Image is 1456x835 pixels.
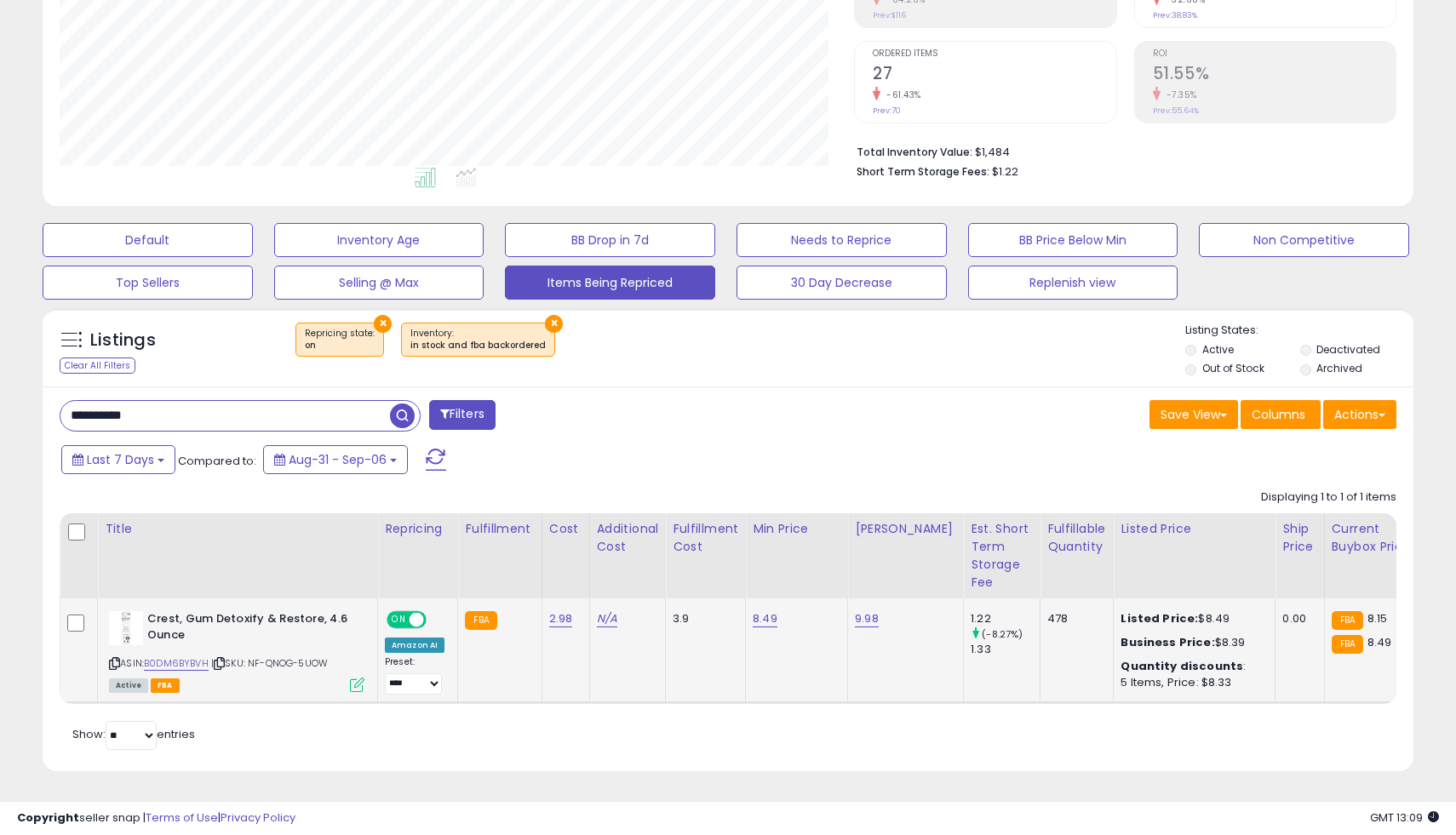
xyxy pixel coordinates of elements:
label: Deactivated [1316,342,1380,357]
button: 30 Day Decrease [737,266,947,300]
span: Compared to: [178,453,256,469]
span: $1.22 [992,163,1018,180]
label: Active [1202,342,1234,357]
div: 1.22 [971,611,1040,626]
div: Amazon AI [385,638,444,653]
div: Clear All Filters [60,357,135,374]
div: 1.33 [971,642,1040,657]
div: 5 Items, Price: $8.33 [1121,675,1262,690]
span: Repricing state : [305,327,375,352]
a: Privacy Policy [221,809,295,826]
span: | SKU: NF-QNOG-5UOW [211,656,328,670]
button: BB Drop in 7d [505,223,715,257]
div: Est. Short Term Storage Fee [971,520,1033,592]
button: Filters [429,400,496,430]
span: Inventory : [410,327,546,352]
a: 8.49 [753,610,777,627]
button: Inventory Age [274,223,484,257]
button: × [374,315,392,333]
b: Crest, Gum Detoxify & Restore, 4.6 Ounce [147,611,354,647]
span: ROI [1153,49,1396,59]
span: All listings currently available for purchase on Amazon [109,678,148,693]
label: Out of Stock [1202,361,1264,375]
span: Aug-31 - Sep-06 [289,451,387,468]
small: -61.43% [880,89,921,101]
button: Actions [1323,400,1396,429]
div: Title [105,520,370,538]
a: B0DM6BYBVH [144,656,209,671]
button: Replenish view [968,266,1178,300]
div: seller snap | | [17,810,295,826]
button: Needs to Reprice [737,223,947,257]
span: FBA [151,678,180,693]
div: Fulfillment [465,520,534,538]
small: Prev: 38.83% [1153,10,1197,20]
span: Ordered Items [873,49,1115,59]
a: N/A [597,610,617,627]
button: Default [43,223,253,257]
span: ON [388,613,410,627]
div: Fulfillable Quantity [1047,520,1106,556]
span: Columns [1252,406,1305,423]
button: Last 7 Days [61,445,175,474]
button: Save View [1149,400,1238,429]
small: (-8.27%) [982,627,1023,641]
b: Business Price: [1121,634,1214,650]
small: FBA [465,611,496,630]
span: Last 7 Days [87,451,154,468]
div: ASIN: [109,611,364,690]
div: Cost [549,520,582,538]
label: Archived [1316,361,1362,375]
li: $1,484 [857,140,1384,161]
b: Listed Price: [1121,610,1198,626]
div: Fulfillment Cost [673,520,738,556]
button: BB Price Below Min [968,223,1178,257]
div: $8.39 [1121,635,1262,650]
small: Prev: 55.64% [1153,106,1199,116]
h5: Listings [90,329,156,352]
div: in stock and fba backordered [410,340,546,352]
button: Aug-31 - Sep-06 [263,445,408,474]
b: Total Inventory Value: [857,145,972,159]
div: Ship Price [1282,520,1316,556]
span: OFF [424,613,451,627]
div: Displaying 1 to 1 of 1 items [1261,489,1396,506]
small: Prev: 70 [873,106,901,116]
button: Non Competitive [1199,223,1409,257]
div: Listed Price [1121,520,1268,538]
div: 0.00 [1282,611,1310,626]
a: 9.98 [855,610,879,627]
a: Terms of Use [146,809,218,826]
b: Short Term Storage Fees: [857,164,989,179]
h2: 51.55% [1153,64,1396,87]
div: $8.49 [1121,611,1262,626]
div: 3.9 [673,611,732,626]
h2: 27 [873,64,1115,87]
span: 8.49 [1367,634,1392,650]
span: Show: entries [72,726,195,742]
b: Quantity discounts [1121,658,1243,674]
small: -7.35% [1161,89,1197,101]
p: Listing States: [1185,323,1413,339]
button: Selling @ Max [274,266,484,300]
span: 8.15 [1367,610,1388,626]
div: [PERSON_NAME] [855,520,956,538]
div: : [1121,659,1262,674]
small: Prev: $116 [873,10,906,20]
strong: Copyright [17,809,79,826]
a: 2.98 [549,610,573,627]
small: FBA [1332,635,1363,654]
div: Current Buybox Price [1332,520,1419,556]
button: × [545,315,563,333]
div: Min Price [753,520,840,538]
div: Additional Cost [597,520,659,556]
button: Columns [1241,400,1321,429]
small: FBA [1332,611,1363,630]
span: 2025-09-14 13:09 GMT [1370,809,1439,826]
div: Preset: [385,656,444,695]
button: Items Being Repriced [505,266,715,300]
div: 478 [1047,611,1100,626]
div: on [305,340,375,352]
img: 31+k3Sm8X2L._SL40_.jpg [109,611,143,645]
button: Top Sellers [43,266,253,300]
